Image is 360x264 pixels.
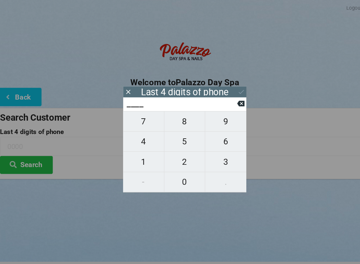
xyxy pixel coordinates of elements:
[161,146,199,160] span: 2
[161,125,200,144] button: 5
[161,105,200,125] button: 8
[199,144,238,163] button: 3
[122,108,160,122] span: 7
[139,84,222,91] div: Last 4 digits of phone
[122,146,160,160] span: 1
[161,144,200,163] button: 2
[161,163,200,182] button: 0
[199,108,238,122] span: 9
[161,165,199,179] span: 0
[199,146,238,160] span: 3
[122,144,161,163] button: 1
[122,127,160,141] span: 4
[199,125,238,144] button: 6
[199,127,238,141] span: 6
[122,125,161,144] button: 4
[199,105,238,125] button: 9
[161,108,199,122] span: 8
[161,127,199,141] span: 5
[122,105,161,125] button: 7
